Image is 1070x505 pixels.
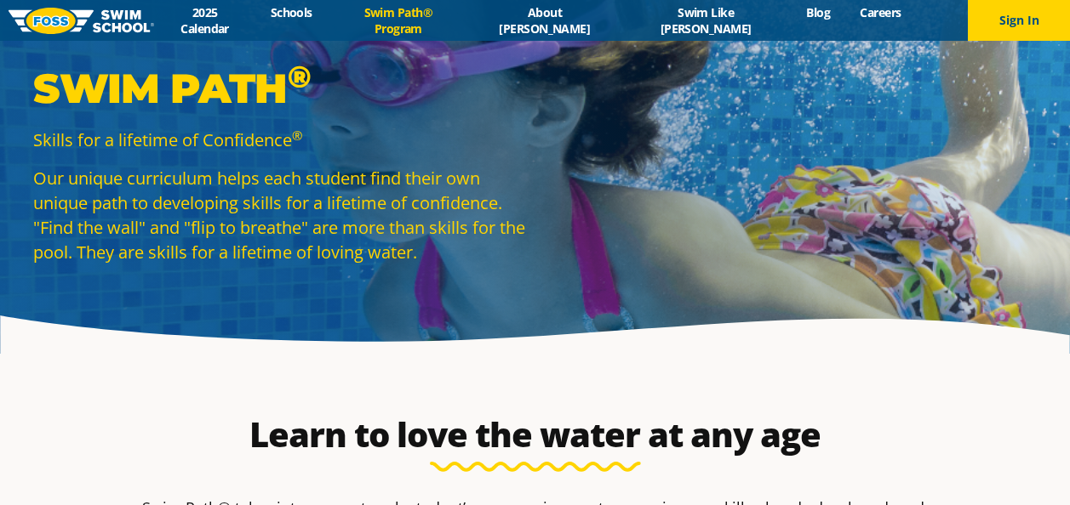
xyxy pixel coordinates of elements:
a: About [PERSON_NAME] [469,4,620,37]
sup: ® [292,127,302,144]
a: 2025 Calendar [154,4,255,37]
a: Swim Path® Program [327,4,469,37]
a: Schools [255,4,327,20]
a: Blog [792,4,845,20]
a: Careers [845,4,916,20]
p: Swim Path [33,63,527,114]
p: Skills for a lifetime of Confidence [33,128,527,152]
a: Swim Like [PERSON_NAME] [620,4,792,37]
h2: Learn to love the water at any age [134,414,937,455]
sup: ® [288,58,311,95]
p: Our unique curriculum helps each student find their own unique path to developing skills for a li... [33,166,527,264]
img: FOSS Swim School Logo [9,8,154,34]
